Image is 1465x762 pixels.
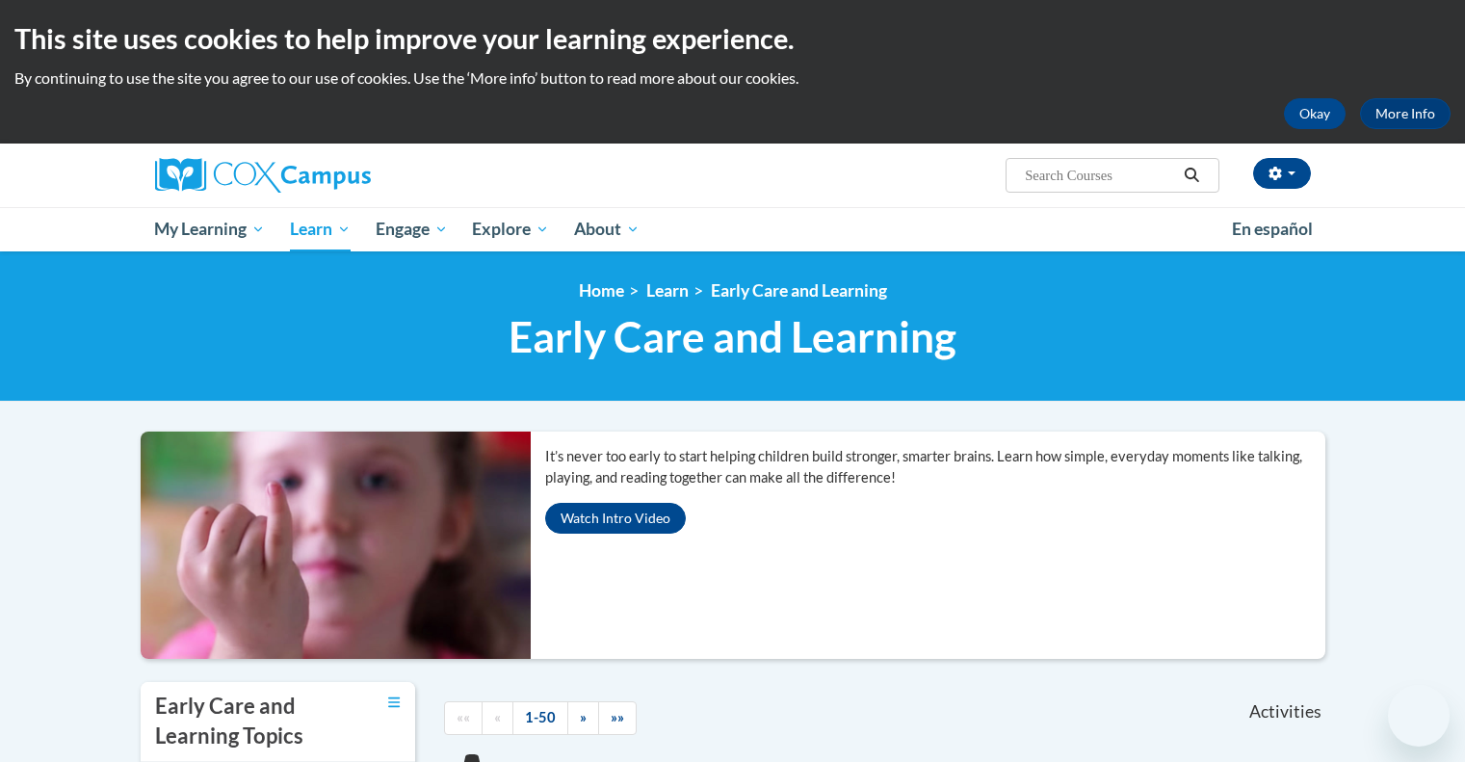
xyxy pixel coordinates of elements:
[579,280,624,301] a: Home
[155,692,338,751] h3: Early Care and Learning Topics
[388,692,401,713] a: Toggle collapse
[290,218,351,241] span: Learn
[494,709,501,725] span: «
[14,67,1451,89] p: By continuing to use the site you agree to our use of cookies. Use the ‘More info’ button to read...
[472,218,549,241] span: Explore
[1232,219,1313,239] span: En español
[277,207,363,251] a: Learn
[1253,158,1311,189] button: Account Settings
[444,701,483,735] a: Begining
[574,218,640,241] span: About
[1219,209,1325,250] a: En español
[155,158,371,193] img: Cox Campus
[154,218,265,241] span: My Learning
[155,158,521,193] a: Cox Campus
[611,709,624,725] span: »»
[545,446,1325,488] p: It’s never too early to start helping children build stronger, smarter brains. Learn how simple, ...
[545,503,686,534] button: Watch Intro Video
[509,311,956,362] span: Early Care and Learning
[562,207,652,251] a: About
[457,709,470,725] span: ««
[1023,164,1177,187] input: Search Courses
[143,207,278,251] a: My Learning
[363,207,460,251] a: Engage
[1388,685,1450,747] iframe: Button to launch messaging window
[1284,98,1346,129] button: Okay
[512,701,568,735] a: 1-50
[482,701,513,735] a: Previous
[376,218,448,241] span: Engage
[1249,701,1321,723] span: Activities
[1360,98,1451,129] a: More Info
[14,19,1451,58] h2: This site uses cookies to help improve your learning experience.
[711,280,887,301] a: Early Care and Learning
[567,701,599,735] a: Next
[598,701,637,735] a: End
[459,207,562,251] a: Explore
[1177,164,1206,187] button: Search
[580,709,587,725] span: »
[646,280,689,301] a: Learn
[126,207,1340,251] div: Main menu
